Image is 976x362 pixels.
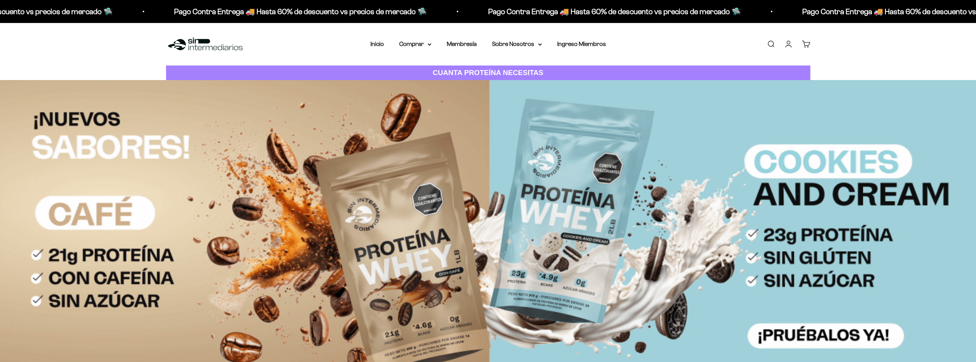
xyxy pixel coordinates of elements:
[486,5,739,18] p: Pago Contra Entrega 🚚 Hasta 60% de descuento vs precios de mercado 🛸
[492,39,542,49] summary: Sobre Nosotros
[447,41,477,47] a: Membresía
[399,39,431,49] summary: Comprar
[172,5,425,18] p: Pago Contra Entrega 🚚 Hasta 60% de descuento vs precios de mercado 🛸
[166,66,810,80] a: CUANTA PROTEÍNA NECESITAS
[433,69,543,77] strong: CUANTA PROTEÍNA NECESITAS
[557,41,606,47] a: Ingreso Miembros
[370,41,384,47] a: Inicio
